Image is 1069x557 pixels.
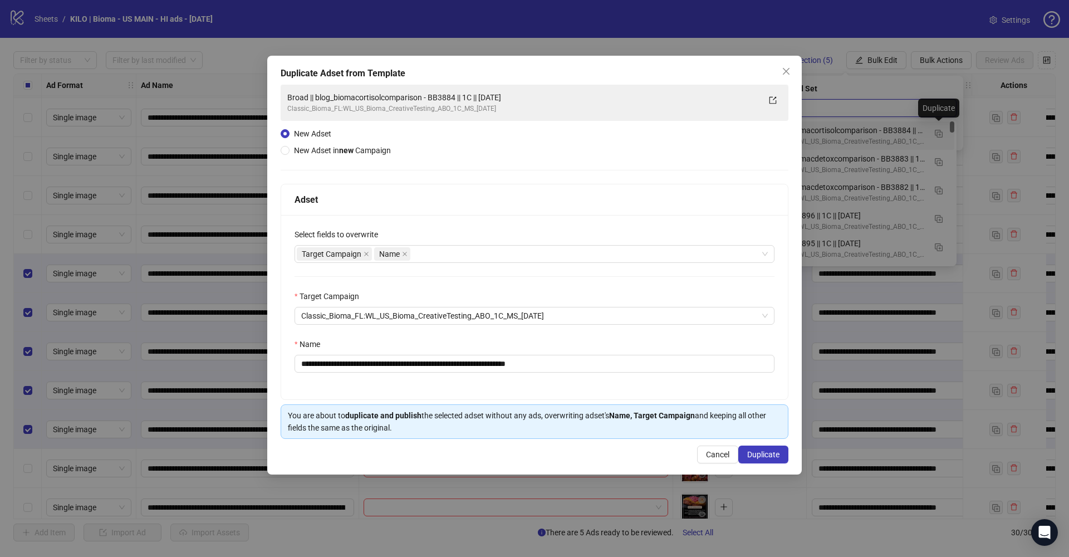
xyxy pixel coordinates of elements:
span: close [782,67,791,76]
div: Classic_Bioma_FL:WL_US_Bioma_CreativeTesting_ABO_1C_MS_[DATE] [287,104,759,114]
span: Target Campaign [297,247,372,261]
span: Target Campaign [302,248,361,260]
button: Close [777,62,795,80]
strong: new [339,146,354,155]
div: Adset [295,193,774,207]
strong: Name, Target Campaign [609,411,695,420]
input: Name [295,355,774,373]
span: New Adset [294,129,331,138]
span: Name [379,248,400,260]
span: Duplicate [747,450,779,459]
span: Classic_Bioma_FL:WL_US_Bioma_CreativeTesting_ABO_1C_MS_2025.09.17 [301,307,768,324]
label: Select fields to overwrite [295,228,385,241]
label: Name [295,338,327,350]
span: New Adset in Campaign [294,146,391,155]
strong: duplicate and publish [345,411,421,420]
span: export [769,96,777,104]
button: Cancel [697,446,738,463]
button: Duplicate [738,446,788,463]
span: close [402,251,408,257]
div: Duplicate Adset from Template [281,67,788,80]
label: Target Campaign [295,290,366,302]
div: You are about to the selected adset without any ads, overwriting adset's and keeping all other fi... [288,409,781,434]
span: Name [374,247,410,261]
div: Broad || blog_biomacortisolcomparison - BB3884 || 1C || [DATE] [287,91,759,104]
span: Cancel [706,450,729,459]
div: Open Intercom Messenger [1031,519,1058,546]
span: close [364,251,369,257]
